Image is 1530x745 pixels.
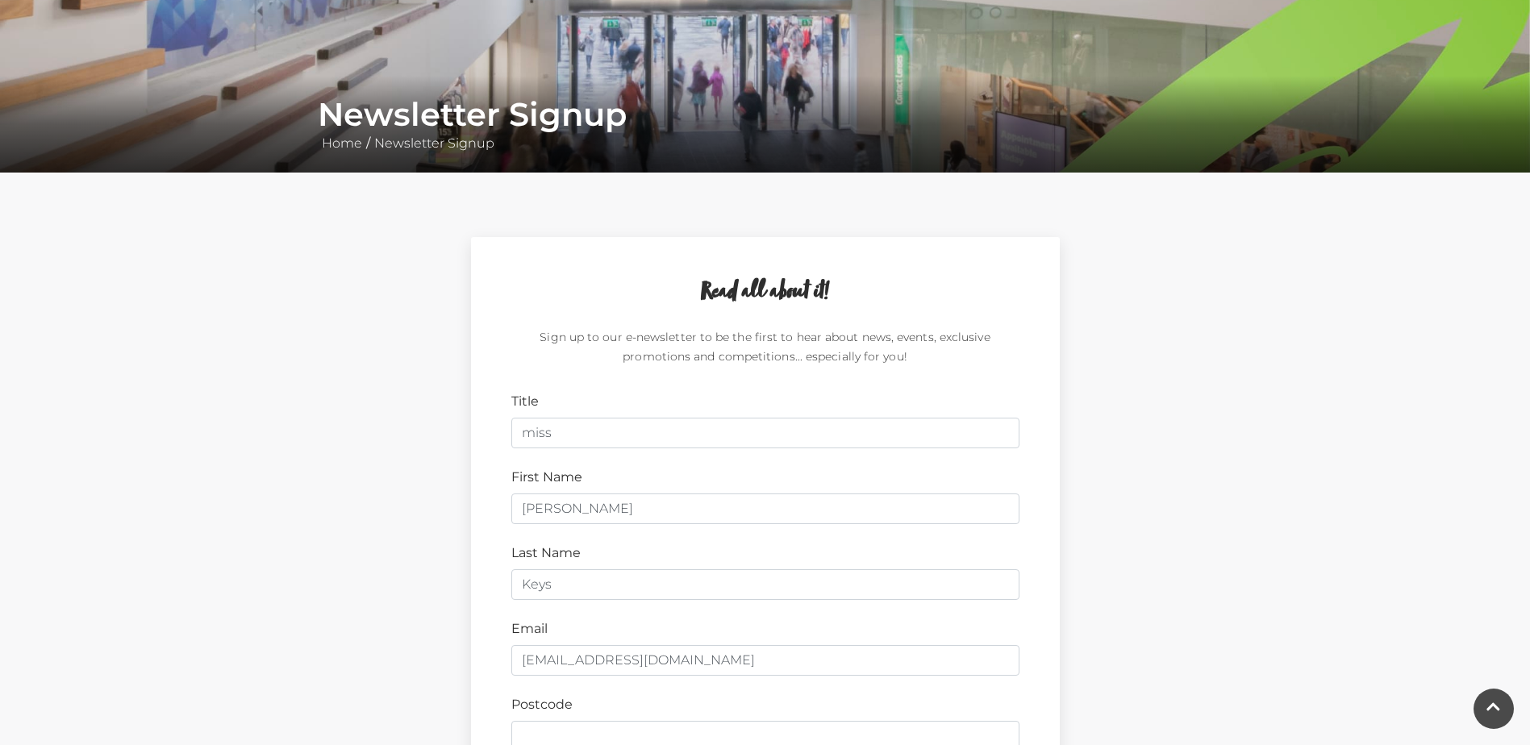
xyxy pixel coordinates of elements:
[511,543,581,563] label: Last Name
[511,468,582,487] label: First Name
[370,135,498,151] a: Newsletter Signup
[511,695,573,714] label: Postcode
[318,95,1213,134] h1: Newsletter Signup
[511,392,539,411] label: Title
[511,327,1019,372] p: Sign up to our e-newsletter to be the first to hear about news, events, exclusive promotions and ...
[511,619,548,639] label: Email
[306,95,1225,153] div: /
[511,277,1019,308] h2: Read all about it!
[318,135,366,151] a: Home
